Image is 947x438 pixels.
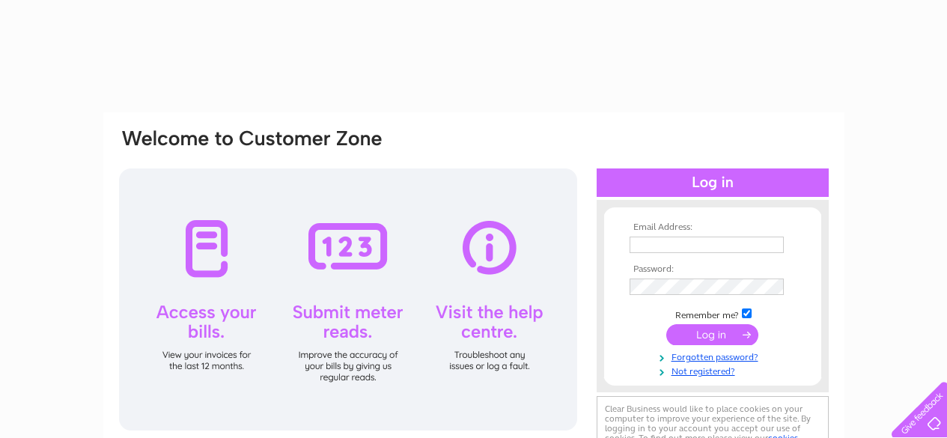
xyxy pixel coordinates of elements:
th: Password: [626,264,800,275]
a: Not registered? [630,363,800,377]
input: Submit [666,324,758,345]
td: Remember me? [626,306,800,321]
th: Email Address: [626,222,800,233]
a: Forgotten password? [630,349,800,363]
